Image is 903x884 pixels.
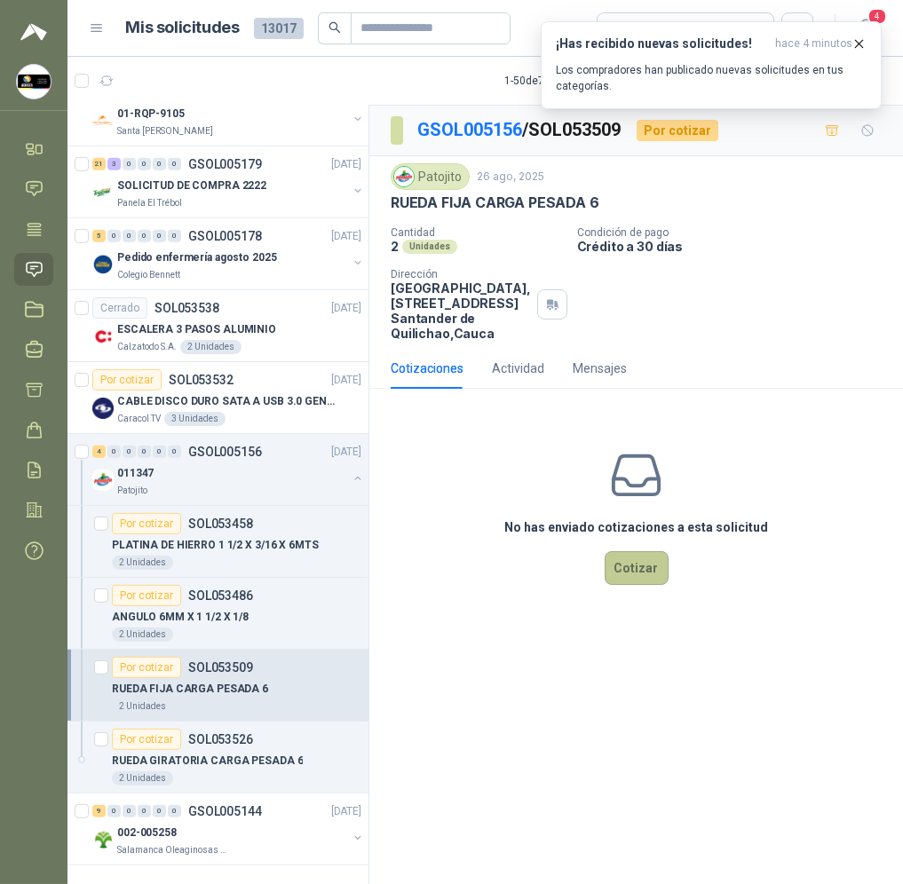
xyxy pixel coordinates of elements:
div: Por cotizar [112,513,181,534]
p: [DATE] [331,372,361,389]
p: SOL053458 [188,517,253,530]
img: Company Logo [92,829,114,850]
button: 4 [850,12,882,44]
a: Por cotizarSOL053486ANGULO 6MM X 1 1/2 X 1/82 Unidades [67,578,368,650]
a: 21 3 0 0 0 0 GSOL005179[DATE] Company LogoSOLICITUD DE COMPRA 2222Panela El Trébol [92,154,365,210]
div: 3 [107,158,121,170]
h3: No has enviado cotizaciones a esta solicitud [504,517,768,537]
div: Unidades [402,240,457,254]
p: CABLE DISCO DURO SATA A USB 3.0 GENERICO [117,393,338,410]
p: 2 [391,239,399,254]
div: 0 [123,230,136,242]
div: 1 - 50 de 7707 [504,67,620,95]
div: 0 [138,230,151,242]
div: 9 [92,805,106,817]
img: Company Logo [92,326,114,347]
p: ESCALERA 3 PASOS ALUMINIO [117,321,276,338]
a: Por cotizarSOL053509RUEDA FIJA CARGA PESADA 62 Unidades [67,650,368,722]
div: 2 Unidades [112,627,173,642]
div: 0 [168,805,181,817]
button: ¡Has recibido nuevas solicitudes!hace 4 minutos Los compradores han publicado nuevas solicitudes ... [541,21,882,109]
span: 4 [867,8,887,25]
a: 4 0 0 0 0 0 GSOL005156[DATE] Company Logo011347Patojito [92,441,365,498]
div: 0 [123,446,136,458]
div: 0 [123,158,136,170]
img: Logo peakr [20,21,47,43]
a: Por cotizarSOL053458PLATINA DE HIERRO 1 1/2 X 3/16 X 6MTS2 Unidades [67,506,368,578]
div: Cerrado [92,297,147,319]
p: GSOL005178 [188,230,262,242]
div: 0 [168,230,181,242]
div: 0 [153,158,166,170]
div: Cotizaciones [391,359,463,378]
img: Company Logo [92,254,114,275]
div: 0 [153,805,166,817]
a: GSOL005156 [417,119,522,140]
div: Mensajes [573,359,627,378]
p: PLATINA DE HIERRO 1 1/2 X 3/16 X 6MTS [112,537,319,554]
div: 21 [92,158,106,170]
h1: Mis solicitudes [126,15,240,41]
p: ANGULO 6MM X 1 1/2 X 1/8 [112,609,249,626]
div: Por cotizar [112,585,181,606]
div: 3 Unidades [164,412,226,426]
div: Por cotizar [112,729,181,750]
div: Por cotizar [112,657,181,678]
div: 2 Unidades [112,699,173,714]
p: Caracol TV [117,412,161,426]
p: RUEDA FIJA CARGA PESADA 6 [112,681,268,698]
div: 4 [92,446,106,458]
div: Patojito [391,163,470,190]
div: Actividad [492,359,544,378]
p: RUEDA FIJA CARGA PESADA 6 [391,193,599,212]
p: SOL053486 [188,589,253,602]
p: [GEOGRAPHIC_DATA], [STREET_ADDRESS] Santander de Quilichao , Cauca [391,280,530,341]
p: Cantidad [391,226,563,239]
div: 0 [138,446,151,458]
img: Company Logo [92,398,114,419]
p: SOL053509 [188,661,253,674]
p: SOL053538 [154,302,219,314]
p: [DATE] [331,444,361,461]
div: 2 Unidades [180,340,242,354]
p: Crédito a 30 días [577,239,896,254]
div: 0 [107,446,121,458]
h3: ¡Has recibido nuevas solicitudes! [556,36,768,51]
p: / SOL053509 [417,116,622,144]
a: CerradoSOL053538[DATE] Company LogoESCALERA 3 PASOS ALUMINIOCalzatodo S.A.2 Unidades [67,290,368,362]
div: 0 [168,446,181,458]
p: Calzatodo S.A. [117,340,177,354]
div: 0 [138,158,151,170]
p: Colegio Bennett [117,268,180,282]
span: hace 4 minutos [775,36,852,51]
p: 26 ago, 2025 [477,169,544,185]
img: Company Logo [92,182,114,203]
img: Company Logo [394,167,414,186]
p: GSOL005144 [188,805,262,817]
p: SOLICITUD DE COMPRA 2222 [117,178,266,194]
p: [DATE] [331,156,361,173]
p: Pedido enfermería agosto 2025 [117,249,277,266]
p: Santa [PERSON_NAME] [117,124,213,138]
div: 2 Unidades [112,556,173,570]
p: SOL053526 [188,733,253,746]
p: RUEDA GIRATORIA CARGA PESADA 6 [112,753,303,770]
div: 0 [107,230,121,242]
div: 0 [123,805,136,817]
button: Cotizar [605,551,669,585]
p: Salamanca Oleaginosas SAS [117,843,229,857]
div: Por cotizar [92,369,162,391]
p: GSOL005179 [188,158,262,170]
p: [DATE] [331,300,361,317]
div: 0 [138,805,151,817]
a: 19 0 0 0 0 0 GSOL005180[DATE] Company Logo01-RQP-9105Santa [PERSON_NAME] [92,82,365,138]
a: Por cotizarSOL053532[DATE] Company LogoCABLE DISCO DURO SATA A USB 3.0 GENERICOCaracol TV3 Unidades [67,362,368,434]
span: 13017 [254,18,304,39]
p: [DATE] [331,228,361,245]
div: 5 [92,230,106,242]
p: GSOL005156 [188,446,262,458]
p: 002-005258 [117,825,177,841]
p: 01-RQP-9105 [117,106,185,122]
a: Por cotizarSOL053526RUEDA GIRATORIA CARGA PESADA 62 Unidades [67,722,368,793]
img: Company Logo [17,65,51,99]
